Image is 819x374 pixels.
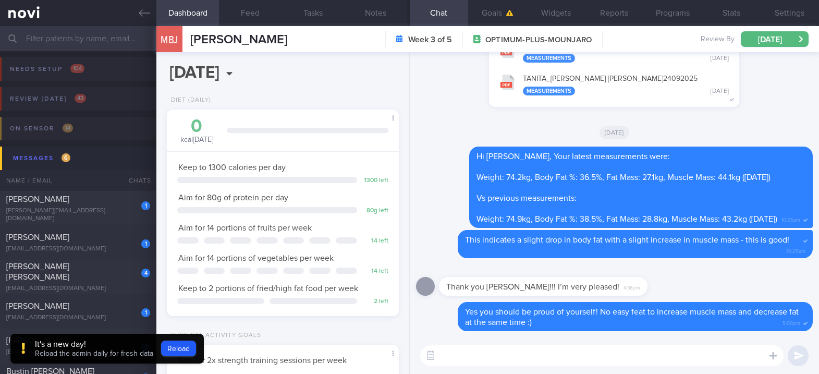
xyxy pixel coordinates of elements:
div: 80 g left [362,207,388,215]
div: MBJ [154,20,185,60]
div: [PERSON_NAME][EMAIL_ADDRESS][DOMAIN_NAME] [6,207,150,223]
div: Review [DATE] [7,92,89,106]
div: [EMAIL_ADDRESS][DOMAIN_NAME] [6,285,150,293]
button: Reload [161,341,196,356]
span: 43 [75,94,86,103]
div: 14 left [362,237,388,245]
span: 10:25am [787,245,805,255]
span: This indicates a slight drop in body fat with a slight increase in muscle mass - this is good! [465,236,789,244]
button: TANITA_[PERSON_NAME] [PERSON_NAME]24092025 Measurements [DATE] [494,68,734,101]
div: 14 left [362,268,388,275]
div: [EMAIL_ADDRESS][DOMAIN_NAME] [6,314,150,322]
div: 1 [141,201,150,210]
div: kcal [DATE] [177,117,216,145]
span: Thank you [PERSON_NAME]!!! I’m very pleased! [446,283,619,291]
span: Review By [701,35,735,44]
span: OPTIMUM-PLUS-MOUNJARO [485,35,592,45]
span: Keep to 1300 calories per day [178,163,286,172]
div: Messages [10,151,73,165]
span: [PERSON_NAME] [6,233,69,242]
span: Weight: 74.2kg, Body Fat %: 36.5%, Fat Mass: 27.1kg, Muscle Mass: 44.1kg ([DATE]) [476,173,771,182]
span: 14 [63,124,73,132]
span: Hi [PERSON_NAME], Your latest measurements were: [476,152,670,161]
div: Physical Activity Goals [167,332,261,340]
div: Needs setup [7,62,87,76]
div: [DATE] [711,88,729,95]
div: 1 [141,239,150,248]
span: 10:25am [781,214,800,224]
div: TANITA_ [PERSON_NAME] [PERSON_NAME] 24092025 [523,75,729,95]
span: 5:00pm [783,317,800,327]
div: 4 [141,269,150,278]
span: [PERSON_NAME] [PERSON_NAME] [6,262,69,281]
span: Reload the admin daily for fresh data [35,350,153,357]
div: 1 [141,308,150,317]
span: Aim for 14 portions of vegetables per week [178,254,334,262]
span: 6 [62,153,70,162]
span: Yes you should be proud of yourself! No easy feat to increase muscle mass and decrease fat at the... [465,308,799,327]
div: Weight, Blood Pressure, and Waist Circumference 12 [523,42,729,63]
div: Chats [115,170,156,191]
div: Measurements [523,87,575,95]
div: [DATE] [711,55,729,63]
div: [EMAIL_ADDRESS][DOMAIN_NAME] [6,245,150,253]
span: [PERSON_NAME] [6,336,69,345]
span: 4:38pm [624,282,640,292]
span: Keep to 2 portions of fried/high fat food per week [178,284,358,293]
div: Measurements [523,54,575,63]
button: [DATE] [741,31,809,47]
span: [PERSON_NAME] [6,302,69,310]
div: 1300 left [362,177,388,185]
span: [DATE] [600,126,629,139]
span: Aim for 80g of protein per day [178,194,288,202]
div: On sensor [7,122,76,136]
span: Weight: 74.9kg, Body Fat %: 38.5%, Fat Mass: 28.8kg, Muscle Mass: 43.2kg ([DATE]) [476,215,777,223]
span: Aim for 2x strength training sessions per week [178,356,347,365]
div: Diet (Daily) [167,96,211,104]
div: 2 left [362,298,388,306]
span: [PERSON_NAME] [6,195,69,203]
span: [PERSON_NAME] [190,33,287,46]
div: It's a new day! [35,339,153,349]
span: Aim for 14 portions of fruits per week [178,224,312,232]
div: 0 [177,117,216,136]
span: 104 [70,64,84,73]
div: [EMAIL_ADDRESS][DOMAIN_NAME] [6,348,150,356]
span: Vs previous measurements: [476,194,577,202]
strong: Week 3 of 5 [408,34,452,45]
